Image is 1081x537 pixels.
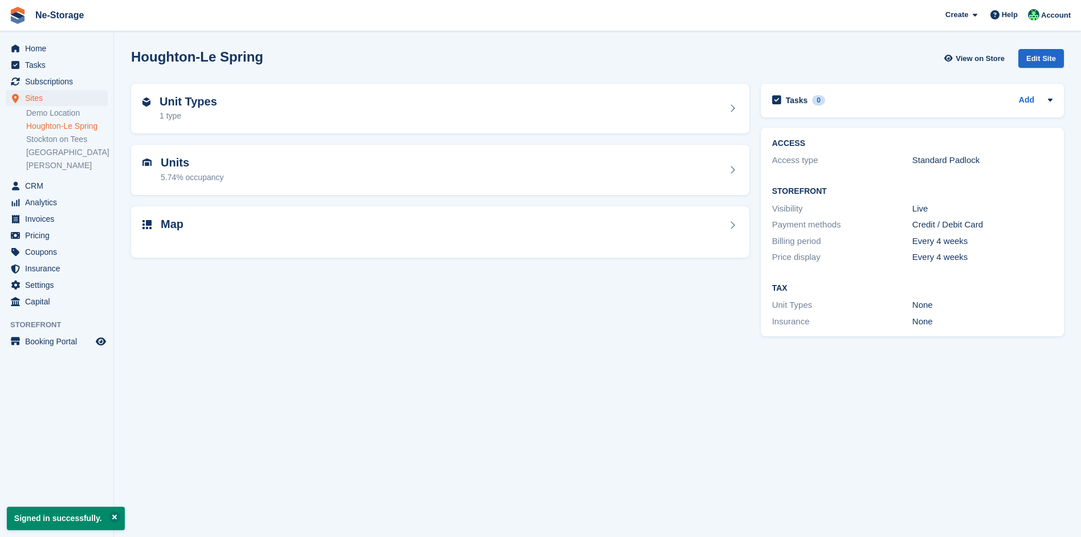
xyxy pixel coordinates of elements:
[25,57,93,73] span: Tasks
[25,277,93,293] span: Settings
[6,294,108,310] a: menu
[7,507,125,530] p: Signed in successfully.
[1018,49,1064,68] div: Edit Site
[25,194,93,210] span: Analytics
[9,7,26,24] img: stora-icon-8386f47178a22dfd0bd8f6a31ec36ba5ce8667c1dd55bd0f319d3a0aa187defe.svg
[772,235,912,248] div: Billing period
[772,251,912,264] div: Price display
[772,187,1053,196] h2: Storefront
[912,154,1053,167] div: Standard Padlock
[956,53,1005,64] span: View on Store
[945,9,968,21] span: Create
[25,211,93,227] span: Invoices
[26,108,108,119] a: Demo Location
[25,40,93,56] span: Home
[26,147,108,158] a: [GEOGRAPHIC_DATA]
[142,220,152,229] img: map-icn-33ee37083ee616e46c38cad1a60f524a97daa1e2b2c8c0bc3eb3415660979fc1.svg
[6,90,108,106] a: menu
[6,244,108,260] a: menu
[25,333,93,349] span: Booking Portal
[25,90,93,106] span: Sites
[6,40,108,56] a: menu
[772,139,1053,148] h2: ACCESS
[161,172,224,184] div: 5.74% occupancy
[161,218,183,231] h2: Map
[912,299,1053,312] div: None
[6,194,108,210] a: menu
[26,121,108,132] a: Houghton-Le Spring
[912,251,1053,264] div: Every 4 weeks
[6,178,108,194] a: menu
[131,49,263,64] h2: Houghton-Le Spring
[131,84,749,134] a: Unit Types 1 type
[6,333,108,349] a: menu
[1019,94,1034,107] a: Add
[6,227,108,243] a: menu
[772,218,912,231] div: Payment methods
[25,74,93,89] span: Subscriptions
[26,134,108,145] a: Stockton on Tees
[161,156,224,169] h2: Units
[25,294,93,310] span: Capital
[142,158,152,166] img: unit-icn-7be61d7bf1b0ce9d3e12c5938cc71ed9869f7b940bace4675aadf7bd6d80202e.svg
[94,335,108,348] a: Preview store
[6,74,108,89] a: menu
[25,244,93,260] span: Coupons
[1041,10,1071,21] span: Account
[6,261,108,276] a: menu
[160,95,217,108] h2: Unit Types
[912,202,1053,215] div: Live
[786,95,808,105] h2: Tasks
[6,277,108,293] a: menu
[25,227,93,243] span: Pricing
[31,6,88,25] a: Ne-Storage
[772,154,912,167] div: Access type
[26,160,108,171] a: [PERSON_NAME]
[142,97,150,107] img: unit-type-icn-2b2737a686de81e16bb02015468b77c625bbabd49415b5ef34ead5e3b44a266d.svg
[25,261,93,276] span: Insurance
[772,202,912,215] div: Visibility
[6,57,108,73] a: menu
[131,206,749,258] a: Map
[812,95,825,105] div: 0
[912,235,1053,248] div: Every 4 weeks
[772,299,912,312] div: Unit Types
[912,218,1053,231] div: Credit / Debit Card
[160,110,217,122] div: 1 type
[943,49,1009,68] a: View on Store
[10,319,113,331] span: Storefront
[772,315,912,328] div: Insurance
[1002,9,1018,21] span: Help
[131,145,749,195] a: Units 5.74% occupancy
[1028,9,1039,21] img: Jay Johal
[25,178,93,194] span: CRM
[772,284,1053,293] h2: Tax
[912,315,1053,328] div: None
[6,211,108,227] a: menu
[1018,49,1064,72] a: Edit Site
